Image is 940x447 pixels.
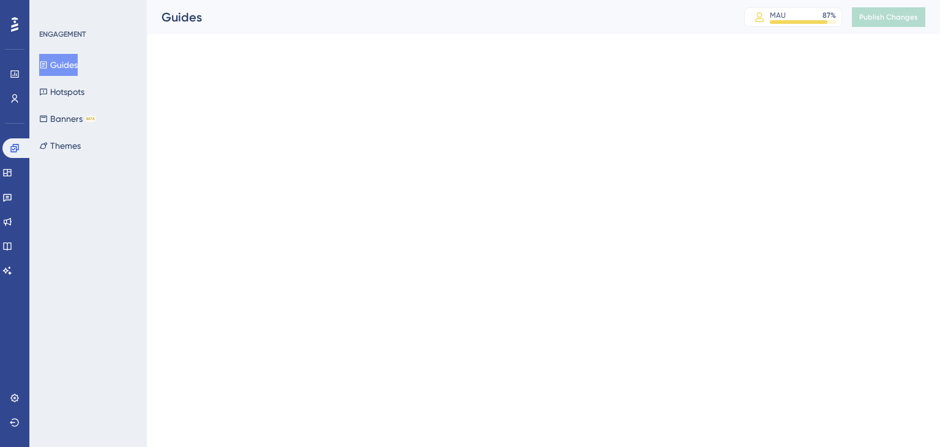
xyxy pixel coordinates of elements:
button: Hotspots [39,81,84,103]
div: MAU [770,10,786,20]
button: Themes [39,135,81,157]
button: Guides [39,54,78,76]
div: Guides [162,9,714,26]
div: ENGAGEMENT [39,29,86,39]
div: BETA [85,116,96,122]
button: BannersBETA [39,108,96,130]
button: Publish Changes [852,7,925,27]
span: Publish Changes [859,12,918,22]
div: 87 % [822,10,836,20]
